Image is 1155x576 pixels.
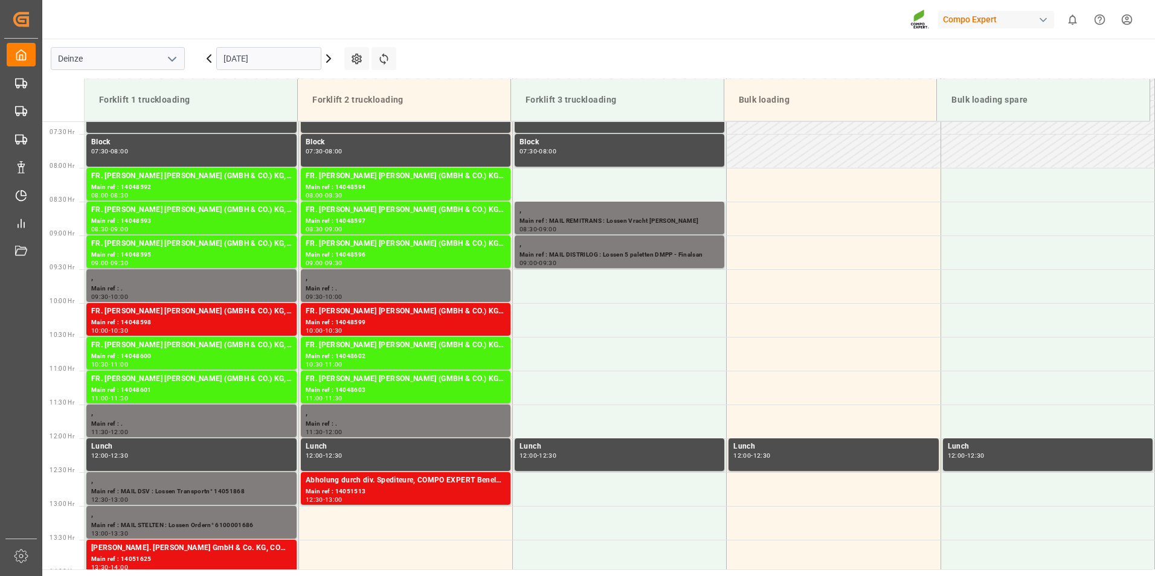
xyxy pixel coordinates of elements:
[306,149,323,154] div: 07:30
[91,193,109,198] div: 08:00
[323,328,325,333] div: -
[50,433,74,440] span: 12:00 Hr
[50,162,74,169] span: 08:00 Hr
[91,318,292,328] div: Main ref : 14048598
[1086,6,1113,33] button: Help Center
[965,453,967,458] div: -
[306,429,323,435] div: 11:30
[50,196,74,203] span: 08:30 Hr
[520,238,719,250] div: ,
[91,216,292,226] div: Main ref : 14048593
[109,362,111,367] div: -
[50,534,74,541] span: 13:30 Hr
[306,284,506,294] div: Main ref : .
[306,170,506,182] div: FR. [PERSON_NAME] [PERSON_NAME] (GMBH & CO.) KG, COMPO EXPERT Benelux N.V.
[323,294,325,299] div: -
[306,339,506,351] div: FR. [PERSON_NAME] [PERSON_NAME] (GMBH & CO.) KG, COMPO EXPERT Benelux N.V.
[109,453,111,458] div: -
[539,226,556,232] div: 09:00
[109,328,111,333] div: -
[91,204,292,216] div: FR. [PERSON_NAME] [PERSON_NAME] (GMBH & CO.) KG, COMPO EXPERT Benelux N.V.
[91,419,292,429] div: Main ref : .
[306,226,323,232] div: 08:30
[50,365,74,372] span: 11:00 Hr
[91,407,292,419] div: ,
[306,407,506,419] div: ,
[1059,6,1086,33] button: show 0 new notifications
[537,149,539,154] div: -
[91,294,109,299] div: 09:30
[306,441,506,453] div: Lunch
[306,395,323,401] div: 11:00
[938,8,1059,31] button: Compo Expert
[91,238,292,250] div: FR. [PERSON_NAME] [PERSON_NAME] (GMBH & CO.) KG, COMPO EXPERT Benelux N.V.
[323,453,325,458] div: -
[306,362,323,367] div: 10:30
[91,475,292,487] div: ,
[50,467,74,473] span: 12:30 Hr
[111,149,128,154] div: 08:00
[520,453,537,458] div: 12:00
[306,260,323,266] div: 09:00
[111,260,128,266] div: 09:30
[306,419,506,429] div: Main ref : .
[50,230,74,237] span: 09:00 Hr
[325,328,343,333] div: 10:30
[306,318,506,328] div: Main ref : 14048599
[325,260,343,266] div: 09:30
[325,149,343,154] div: 08:00
[520,136,719,149] div: Block
[109,429,111,435] div: -
[91,250,292,260] div: Main ref : 14048595
[111,531,128,536] div: 13:30
[938,11,1054,28] div: Compo Expert
[91,487,292,497] div: Main ref : MAIL DSV : Lossen Transportn° 14051868
[162,50,181,68] button: open menu
[50,264,74,270] span: 09:30 Hr
[323,395,325,401] div: -
[539,260,556,266] div: 09:30
[50,399,74,406] span: 11:30 Hr
[91,351,292,362] div: Main ref : 14048600
[109,531,111,536] div: -
[306,294,323,299] div: 09:30
[306,475,506,487] div: Abholung durch div. Spediteure, COMPO EXPERT Benelux N.V.
[111,226,128,232] div: 09:00
[306,204,506,216] div: FR. [PERSON_NAME] [PERSON_NAME] (GMBH & CO.) KG, COMPO EXPERT Benelux N.V.
[306,216,506,226] div: Main ref : 14048597
[91,441,292,453] div: Lunch
[910,9,930,30] img: Screenshot%202023-09-29%20at%2010.02.21.png_1712312052.png
[325,453,343,458] div: 12:30
[50,298,74,304] span: 10:00 Hr
[91,542,292,554] div: [PERSON_NAME]. [PERSON_NAME] GmbH & Co. KG, COMPO EXPERT Benelux N.V.
[323,429,325,435] div: -
[306,351,506,362] div: Main ref : 14048602
[91,226,109,232] div: 08:30
[520,441,719,453] div: Lunch
[323,362,325,367] div: -
[537,226,539,232] div: -
[521,89,714,111] div: Forklift 3 truckloading
[967,453,985,458] div: 12:30
[50,501,74,507] span: 13:00 Hr
[306,385,506,395] div: Main ref : 14048603
[306,136,506,149] div: Block
[91,260,109,266] div: 09:00
[94,89,288,111] div: Forklift 1 truckloading
[111,453,128,458] div: 12:30
[91,339,292,351] div: FR. [PERSON_NAME] [PERSON_NAME] (GMBH & CO.) KG, COMPO EXPERT Benelux N.V.
[537,453,539,458] div: -
[91,362,109,367] div: 10:30
[91,520,292,531] div: Main ref : MAIL STELTEN : Lossen Ordern° 6100001686
[537,260,539,266] div: -
[948,453,965,458] div: 12:00
[325,193,343,198] div: 08:30
[50,129,74,135] span: 07:30 Hr
[91,385,292,395] div: Main ref : 14048601
[733,441,933,453] div: Lunch
[91,149,109,154] div: 07:30
[91,136,292,149] div: Block
[91,429,109,435] div: 11:30
[91,395,109,401] div: 11:00
[111,193,128,198] div: 08:30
